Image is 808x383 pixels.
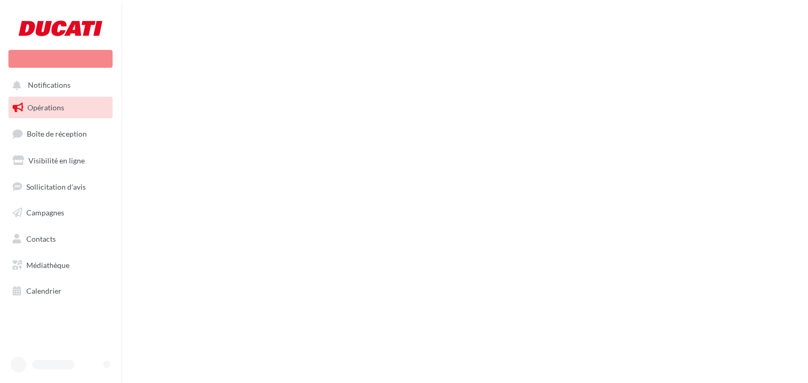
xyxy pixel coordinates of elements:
a: Opérations [6,97,115,119]
span: Sollicitation d'avis [26,182,86,191]
div: Nouvelle campagne [8,50,113,68]
a: Sollicitation d'avis [6,176,115,198]
span: Calendrier [26,286,62,295]
span: Visibilité en ligne [28,156,85,165]
span: Médiathèque [26,261,69,270]
a: Campagnes [6,202,115,224]
span: Opérations [27,103,64,112]
span: Boîte de réception [27,129,87,138]
a: Boîte de réception [6,122,115,145]
a: Visibilité en ligne [6,150,115,172]
a: Médiathèque [6,254,115,276]
a: Contacts [6,228,115,250]
a: Calendrier [6,280,115,302]
span: Campagnes [26,208,64,217]
span: Contacts [26,234,56,243]
span: Notifications [28,81,70,90]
